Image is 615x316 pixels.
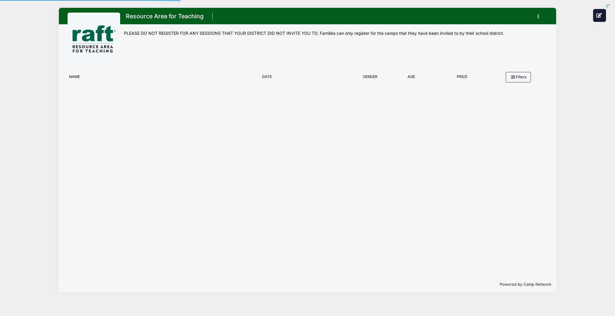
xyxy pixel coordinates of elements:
div: PLEASE DO NOT REGISTER FOR ANY SESSIONS THAT YOUR DISTRICT DID NOT INVITE YOU TO. Families can on... [124,30,547,37]
div: Price [433,74,491,82]
p: Powered by Camp Network [64,282,551,288]
div: Gender [351,74,390,82]
h1: Resource Area for Teaching [124,11,206,22]
div: Name [66,74,259,82]
div: Date [259,74,351,82]
button: Filters [506,72,531,82]
img: logo [71,16,116,61]
div: Age [389,74,433,82]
